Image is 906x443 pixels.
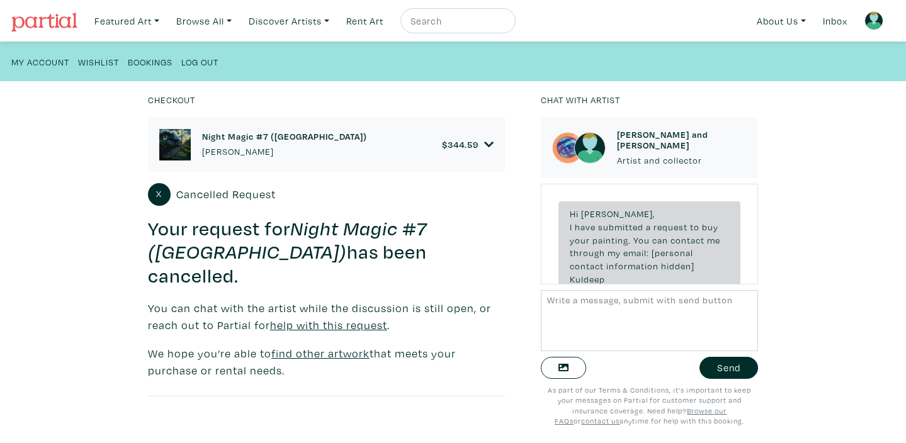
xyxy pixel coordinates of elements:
[751,8,812,34] a: About Us
[661,260,694,272] span: hidden]
[159,129,191,160] img: phpThumb.php
[548,385,751,426] small: As part of our Terms & Conditions, it's important to keep your messages on Partial for customer s...
[623,247,649,259] span: email:
[654,221,688,233] span: request
[652,247,693,259] span: [personal
[448,138,478,150] span: 344.59
[148,217,506,288] h3: Your request for has been cancelled.
[181,53,218,70] a: Log Out
[78,56,119,68] small: Wishlist
[707,234,720,246] span: me
[128,53,173,70] a: Bookings
[608,247,621,259] span: my
[128,56,173,68] small: Bookings
[176,186,276,203] span: Cancelled Request
[270,318,387,332] a: help with this request
[581,208,655,220] span: [PERSON_NAME],
[409,13,504,29] input: Search
[555,406,727,426] a: Browse our FAQs
[156,189,162,198] small: X
[598,221,643,233] span: submitted
[78,53,119,70] a: Wishlist
[817,8,853,34] a: Inbox
[552,132,584,164] img: phpThumb.php
[633,234,650,246] span: You
[11,56,69,68] small: My Account
[89,8,165,34] a: Featured Art
[271,346,370,361] a: find other artwork
[243,8,335,34] a: Discover Artists
[617,129,747,151] h6: [PERSON_NAME] and [PERSON_NAME]
[690,221,699,233] span: to
[442,139,494,150] a: $344.59
[148,94,195,106] small: Checkout
[606,260,659,272] span: information
[202,131,367,142] h6: Night Magic #7 ([GEOGRAPHIC_DATA])
[570,208,579,220] span: Hi
[699,357,758,379] button: Send
[570,247,605,259] span: through
[148,345,506,379] p: We hope you’re able to that meets your purchase or rental needs.
[148,300,506,334] p: You can chat with the artist while the discussion is still open, or reach out to Partial for .
[575,221,596,233] span: have
[570,260,604,272] span: contact
[202,131,367,158] a: Night Magic #7 ([GEOGRAPHIC_DATA]) [PERSON_NAME]
[574,132,606,164] img: avatar.png
[171,8,237,34] a: Browse All
[148,217,427,264] em: Night Magic #7 ([GEOGRAPHIC_DATA])
[11,53,69,70] a: My Account
[570,221,572,233] span: I
[181,56,218,68] small: Log Out
[864,11,883,30] img: avatar.png
[617,154,747,167] p: Artist and collector
[202,145,367,159] p: [PERSON_NAME]
[570,273,605,285] span: Kuldeep
[646,221,651,233] span: a
[570,234,590,246] span: your
[341,8,389,34] a: Rent Art
[442,139,478,150] h6: $
[581,416,620,425] a: contact us
[652,234,668,246] span: can
[541,94,620,106] small: Chat with artist
[702,221,718,233] span: buy
[592,234,631,246] span: painting.
[671,234,705,246] span: contact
